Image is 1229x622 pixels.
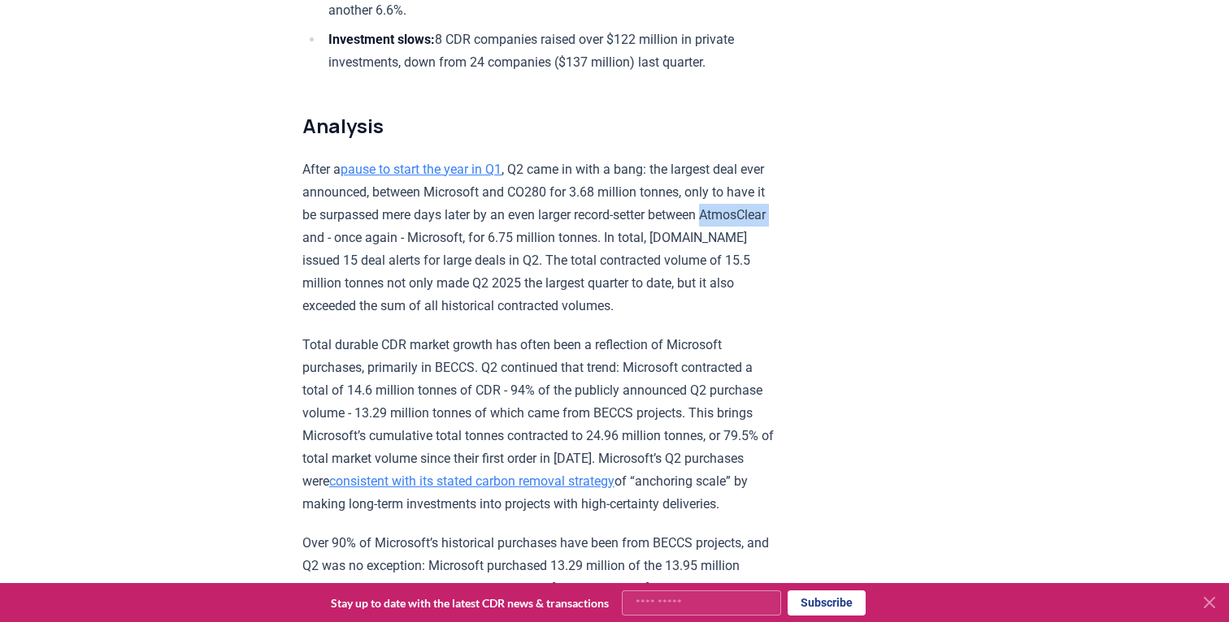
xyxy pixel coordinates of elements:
li: 8 CDR companies raised over $122 million in private investments, down from 24 companies ($137 mil... [324,28,778,74]
a: consistent with its stated carbon removal strategy [329,473,614,489]
p: After a , Q2 came in with a bang: the largest deal ever announced, between Microsoft and CO280 fo... [302,158,778,317]
strong: Investment slows: [328,32,435,47]
p: Total durable CDR market growth has often been a reflection of Microsoft purchases, primarily in ... [302,334,778,516]
h2: Analysis [302,113,778,139]
a: pause to start the year in Q1 [341,162,502,177]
